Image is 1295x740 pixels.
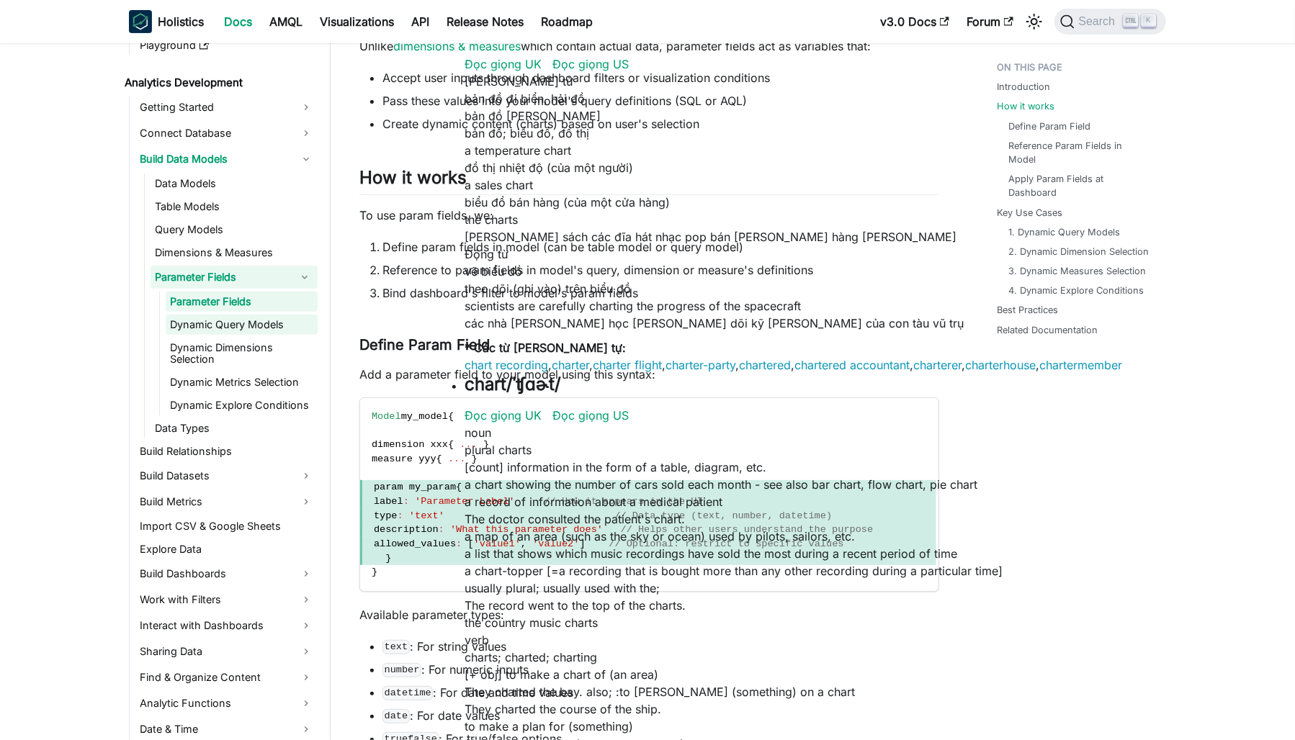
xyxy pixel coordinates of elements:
a: Release Notes [438,10,532,33]
a: Work with Filters [135,588,318,611]
a: Roadmap [532,10,601,33]
a: Playground [135,35,318,55]
a: Dynamic Dimensions Selection [166,338,318,369]
li: Pass these values into your model's query definitions (SQL or AQL) [382,92,939,109]
div: bản đồ [PERSON_NAME] [465,107,1295,125]
div: [+ obj] to make a chart of (an area) [465,666,1295,683]
button: Collapse sidebar category 'Parameter Fields' [292,266,318,289]
span: : [403,496,409,507]
p: To use param fields, we: [359,207,939,224]
span: allowed_values [374,538,456,549]
kbd: K [1142,14,1156,27]
div: đồ thị nhiệt độ (của một người) [465,159,1295,176]
a: API [403,10,438,33]
h3: Define Param Field [359,336,939,354]
a: Parameter Fields [166,292,318,312]
a: charter flight [593,358,662,372]
span: : [398,510,403,521]
div: scientists are carefully charting the progress of the spacecraft [465,297,1295,315]
span: /ˈʧɑɚt/ [506,374,561,394]
li: Reference to param fields in model's query, dimension or measure's definitions [382,261,939,279]
div: biểu đồ bán hàng (của một cửa hàng) [465,194,1295,211]
a: Parameter Fields [151,266,292,289]
div: bản đồ; biểu đồ, đồ thị [465,125,1295,142]
code: datetime [382,686,433,700]
strong: * Các từ [PERSON_NAME] tự: [465,340,626,355]
a: Đọc giọng UK [465,408,542,423]
a: dimensions & measures [393,39,521,53]
span: param my_param [374,482,456,492]
a: HolisticsHolistics [129,10,204,33]
div: the charts [465,211,1295,228]
a: Docs [215,10,261,33]
a: Đọc giọng US [552,408,629,423]
a: chartermember [1039,358,1122,372]
a: chart recording [465,358,548,372]
span: } [372,567,377,577]
span: { [436,454,442,464]
div: charts; charted; charting [465,649,1295,666]
li: : For string values [382,638,939,655]
a: Getting Started [135,96,318,119]
a: Dynamic Query Models [166,315,318,335]
div: the country music charts [465,614,1295,631]
div: plural charts [465,441,1295,459]
a: charterer [913,358,962,372]
button: Switch between dark and light mode (currently light mode) [1023,10,1046,33]
li: Accept user inputs through dashboard filters or visualization conditions [382,69,939,86]
span: Search [1075,15,1124,28]
a: Analytic Functions [135,692,318,715]
span: , , , , , , , , [465,358,1122,372]
div: a sales chart [465,176,1295,194]
h2: chart [465,374,1295,395]
a: Query Models [151,220,318,240]
span: measure yyy [372,454,436,464]
div: bản đồ đi biển, hải đồ [465,90,1295,107]
h2: How it works [359,167,939,194]
span: label [374,496,403,507]
li: : For numeric inputs [382,661,939,678]
a: Dimensions & Measures [151,243,318,263]
div: a temperature chart [465,142,1295,159]
div: a list that shows which music recordings have sold the most during a recent period of time [465,545,1295,562]
div: [count] information in the form of a table, diagram, etc. [465,459,1295,476]
a: Find & Organize Content [135,666,318,689]
div: a chart showing the number of cars sold each month - see also bar chart, flow chart, pie chart [465,476,1295,493]
span: [PERSON_NAME] từ [465,74,573,89]
nav: Docs sidebar [115,43,331,740]
div: a chart-topper [=a recording that is bought more than any other recording during a particular time] [465,562,1295,579]
a: Build Relationships [135,441,318,461]
div: They charted the course of the ship. [465,700,1295,718]
code: date [382,709,410,723]
a: AMQL [261,10,311,33]
span: Động từ [465,247,508,261]
a: Interact with Dashboards [135,614,318,637]
div: to make a plan for (something) [465,718,1295,735]
div: usually plural; usually used with the; [465,579,1295,597]
a: Build Data Models [135,148,318,171]
span: type [374,510,398,521]
div: các nhà [PERSON_NAME] học [PERSON_NAME] dõi kỹ [PERSON_NAME] của con tàu vũ trụ [465,315,1295,332]
a: Table Models [151,197,318,217]
li: Define param fields in model (can be table model or query model) [382,238,939,256]
a: Build Datasets [135,464,318,487]
a: Analytics Development [120,73,318,93]
p: Add a parameter field to your model using this syntax: [359,366,939,383]
div: theo dõi (ghi vào) trên biểu đồ [465,280,1295,297]
span: 'Parameter Label' [415,496,515,507]
div: They charted the bay. also; :to [PERSON_NAME] (something) on a chart [465,683,1295,700]
b: Holistics [158,13,204,30]
a: charter-party [666,358,735,372]
div: [PERSON_NAME] sách các đĩa hát nhạc pop bán [PERSON_NAME] hàng [PERSON_NAME] [465,228,1295,245]
a: Build Dashboards [135,562,318,585]
span: verb [465,633,489,647]
a: chartered accountant [794,358,910,372]
li: Bind dashboard's filter to model's param fields [382,284,939,302]
li: Create dynamic content (charts) based on user's selection [382,115,939,132]
a: Import CSV & Google Sheets [135,516,318,536]
li: : For date and time values [382,684,939,701]
img: Holistics [129,10,152,33]
li: : For date values [382,707,939,724]
span: my_model [401,411,448,422]
span: noun [465,425,491,440]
